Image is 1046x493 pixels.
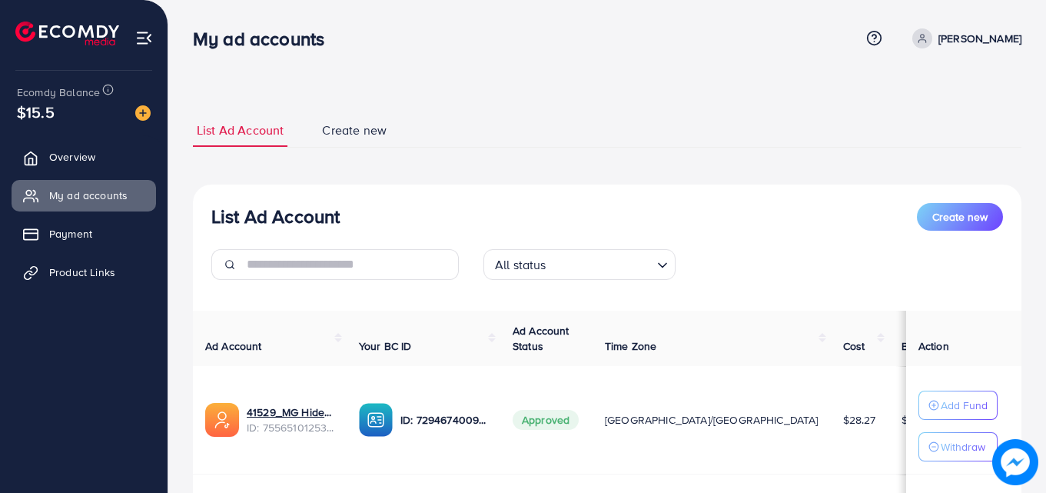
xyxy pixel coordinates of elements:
input: Search for option [551,251,651,276]
button: Withdraw [918,432,998,461]
span: $15.5 [17,101,55,123]
img: image [992,439,1038,485]
h3: List Ad Account [211,205,340,228]
div: Search for option [483,249,676,280]
img: ic-ads-acc.e4c84228.svg [205,403,239,437]
button: Add Fund [918,391,998,420]
span: Cost [843,338,865,354]
p: [PERSON_NAME] [938,29,1021,48]
span: Your BC ID [359,338,412,354]
span: All status [492,254,550,276]
span: Create new [932,209,988,225]
img: ic-ba-acc.ded83a64.svg [359,403,393,437]
p: ID: 7294674009751552002 [400,411,488,429]
span: List Ad Account [197,122,284,139]
span: Create new [322,122,387,139]
span: Time Zone [605,338,656,354]
span: Approved [513,410,579,430]
a: My ad accounts [12,180,156,211]
span: My ad accounts [49,188,128,203]
a: Product Links [12,257,156,288]
button: Create new [917,203,1003,231]
span: Ad Account Status [513,323,569,354]
a: 41529_MG Hide_1759387143354 [247,405,334,420]
span: Product Links [49,265,115,280]
a: Payment [12,218,156,249]
span: ID: 7556510125398229009 [247,420,334,435]
div: <span class='underline'>41529_MG Hide_1759387143354</span></br>7556510125398229009 [247,405,334,436]
p: Add Fund [941,396,988,415]
a: Overview [12,142,156,172]
img: image [135,105,151,121]
span: [GEOGRAPHIC_DATA]/[GEOGRAPHIC_DATA] [605,412,819,428]
h3: My ad accounts [193,28,337,50]
span: Overview [49,149,95,165]
span: $28.27 [843,412,876,428]
span: Ad Account [205,338,262,354]
p: Withdraw [941,438,985,456]
span: Action [918,338,949,354]
a: [PERSON_NAME] [906,28,1021,48]
img: menu [135,29,153,47]
span: Ecomdy Balance [17,85,100,100]
span: Payment [49,226,92,242]
img: logo [15,22,119,45]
